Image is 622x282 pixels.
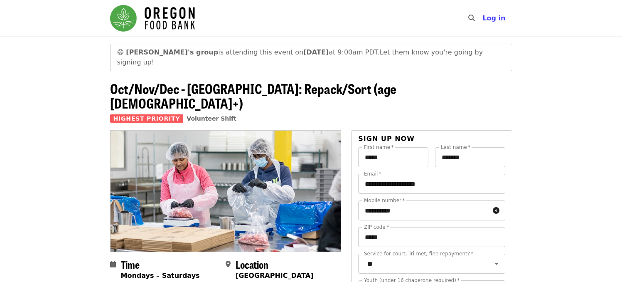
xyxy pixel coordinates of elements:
[476,10,512,27] button: Log in
[110,79,396,113] span: Oct/Nov/Dec - [GEOGRAPHIC_DATA]: Repack/Sort (age [DEMOGRAPHIC_DATA]+)
[110,260,116,268] i: calendar icon
[126,48,218,56] strong: [PERSON_NAME]'s group
[364,145,394,150] label: First name
[364,251,474,256] label: Service for court, Tri-met, fine repayment?
[187,115,236,122] a: Volunteer Shift
[110,114,184,123] span: Highest Priority
[236,257,268,272] span: Location
[358,147,428,167] input: First name
[121,257,140,272] span: Time
[303,48,329,56] strong: [DATE]
[358,227,505,247] input: ZIP code
[364,198,405,203] label: Mobile number
[110,5,195,32] img: Oregon Food Bank - Home
[358,200,489,220] input: Mobile number
[493,207,499,215] i: circle-info icon
[358,174,505,194] input: Email
[111,131,341,251] img: Oct/Nov/Dec - Beaverton: Repack/Sort (age 10+) organized by Oregon Food Bank
[480,8,487,28] input: Search
[491,258,502,270] button: Open
[126,48,379,56] span: is attending this event on at 9:00am PDT.
[364,225,389,230] label: ZIP code
[117,48,124,56] span: grinning face emoji
[364,171,381,176] label: Email
[358,135,415,143] span: Sign up now
[441,145,470,150] label: Last name
[121,272,200,280] strong: Mondays – Saturdays
[435,147,505,167] input: Last name
[468,14,475,22] i: search icon
[226,260,231,268] i: map-marker-alt icon
[482,14,505,22] span: Log in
